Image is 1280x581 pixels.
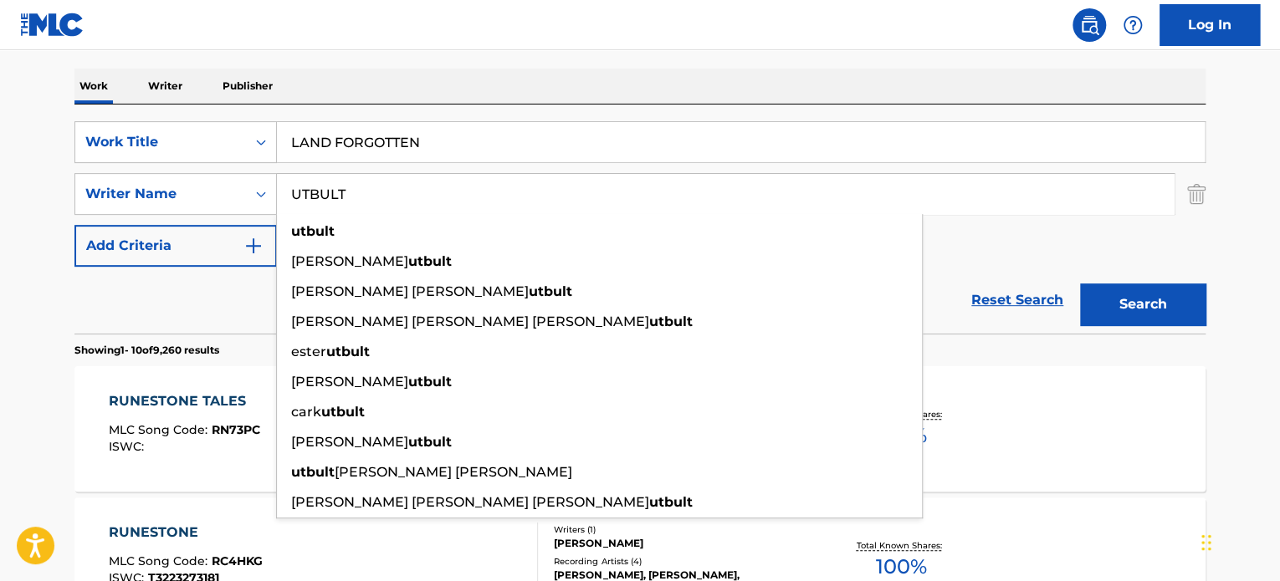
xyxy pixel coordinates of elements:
[109,391,260,411] div: RUNESTONE TALES
[212,422,260,437] span: RN73PC
[649,494,693,510] strong: utbult
[291,464,335,480] strong: utbult
[291,404,321,420] span: cark
[74,343,219,358] p: Showing 1 - 10 of 9,260 results
[74,225,277,267] button: Add Criteria
[74,366,1206,492] a: RUNESTONE TALESMLC Song Code:RN73PCISWC:Writers (1)[PERSON_NAME]Recording Artists (0)Total Known ...
[963,282,1072,319] a: Reset Search
[20,13,84,37] img: MLC Logo
[109,553,212,568] span: MLC Song Code :
[109,439,148,454] span: ISWC :
[109,522,263,543] div: RUNESTONE
[1160,4,1260,46] a: Log In
[291,494,649,510] span: [PERSON_NAME] [PERSON_NAME] [PERSON_NAME]
[243,236,264,256] img: 9d2ae6d4665cec9f34b9.svg
[85,132,236,152] div: Work Title
[1196,501,1280,581] iframe: Chat Widget
[291,313,649,329] span: [PERSON_NAME] [PERSON_NAME] [PERSON_NAME]
[291,253,408,269] span: [PERSON_NAME]
[554,536,806,551] div: [PERSON_NAME]
[74,121,1206,334] form: Search Form
[291,283,529,299] span: [PERSON_NAME] [PERSON_NAME]
[326,344,370,359] strong: utbult
[85,184,236,204] div: Writer Name
[649,313,693,329] strong: utbult
[74,69,113,104] p: Work
[321,404,365,420] strong: utbult
[1201,517,1211,568] div: Drag
[1116,8,1149,42] div: Help
[109,422,212,437] span: MLC Song Code :
[554,555,806,568] div: Recording Artists ( 4 )
[1073,8,1106,42] a: Public Search
[291,223,335,239] strong: utbult
[554,523,806,536] div: Writers ( 1 )
[143,69,187,104] p: Writer
[408,434,452,450] strong: utbult
[408,374,452,390] strong: utbult
[1187,173,1206,215] img: Delete Criterion
[212,553,263,568] span: RC4HKG
[1123,15,1143,35] img: help
[1079,15,1099,35] img: search
[1080,283,1206,325] button: Search
[529,283,572,299] strong: utbult
[291,434,408,450] span: [PERSON_NAME]
[856,539,945,552] p: Total Known Shares:
[291,344,326,359] span: ester
[291,374,408,390] span: [PERSON_NAME]
[335,464,572,480] span: [PERSON_NAME] [PERSON_NAME]
[408,253,452,269] strong: utbult
[218,69,278,104] p: Publisher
